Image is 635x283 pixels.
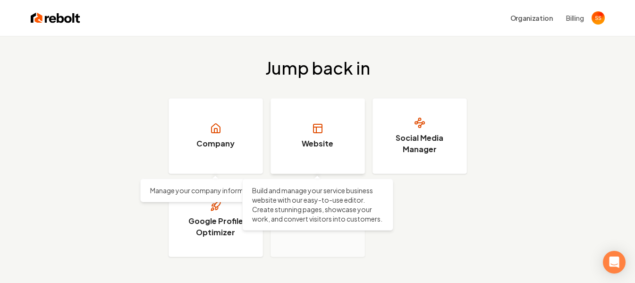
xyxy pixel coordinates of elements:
[603,251,626,274] div: Open Intercom Messenger
[169,181,263,257] a: Google Profile Optimizer
[302,138,333,149] h3: Website
[196,138,235,149] h3: Company
[505,9,559,26] button: Organization
[592,11,605,25] img: Steven Scott
[373,98,467,174] a: Social Media Manager
[150,186,281,195] p: Manage your company information.
[592,11,605,25] button: Open user button
[265,59,370,77] h2: Jump back in
[271,98,365,174] a: Website
[252,186,383,223] p: Build and manage your service business website with our easy-to-use editor. Create stunning pages...
[566,13,584,23] button: Billing
[384,132,455,155] h3: Social Media Manager
[31,11,80,25] img: Rebolt Logo
[169,98,263,174] a: Company
[180,215,251,238] h3: Google Profile Optimizer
